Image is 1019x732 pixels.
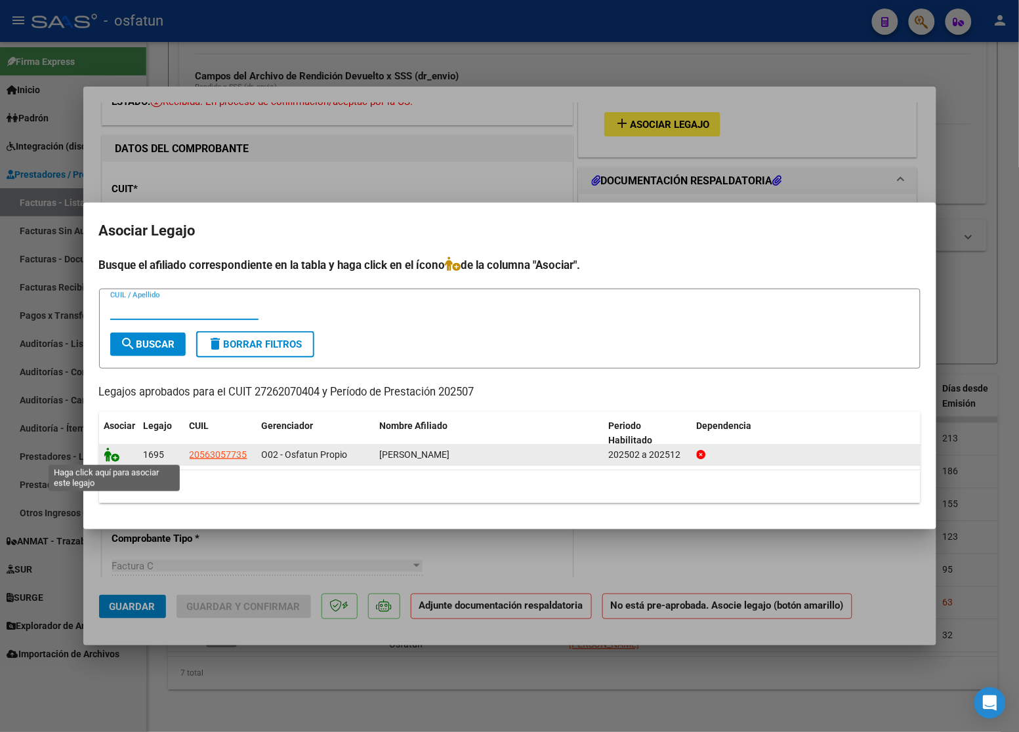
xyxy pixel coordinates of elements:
[138,412,184,455] datatable-header-cell: Legajo
[99,256,921,274] h4: Busque el afiliado correspondiente en la tabla y haga click en el ícono de la columna "Asociar".
[190,449,247,460] span: 20563057735
[99,412,138,455] datatable-header-cell: Asociar
[99,470,921,503] div: 1 registros
[144,449,165,460] span: 1695
[697,420,752,431] span: Dependencia
[208,338,302,350] span: Borrar Filtros
[121,338,175,350] span: Buscar
[99,384,921,401] p: Legajos aprobados para el CUIT 27262070404 y Período de Prestación 202507
[196,331,314,357] button: Borrar Filtros
[608,447,686,462] div: 202502 a 202512
[144,420,173,431] span: Legajo
[375,412,604,455] datatable-header-cell: Nombre Afiliado
[262,420,314,431] span: Gerenciador
[257,412,375,455] datatable-header-cell: Gerenciador
[380,449,450,460] span: FERREYRA CARLSTROM MATEO
[974,687,1006,719] div: Open Intercom Messenger
[208,336,224,352] mat-icon: delete
[380,420,448,431] span: Nombre Afiliado
[190,420,209,431] span: CUIL
[121,336,136,352] mat-icon: search
[608,420,652,446] span: Periodo Habilitado
[603,412,692,455] datatable-header-cell: Periodo Habilitado
[692,412,921,455] datatable-header-cell: Dependencia
[184,412,257,455] datatable-header-cell: CUIL
[110,333,186,356] button: Buscar
[99,218,921,243] h2: Asociar Legajo
[262,449,348,460] span: O02 - Osfatun Propio
[104,420,136,431] span: Asociar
